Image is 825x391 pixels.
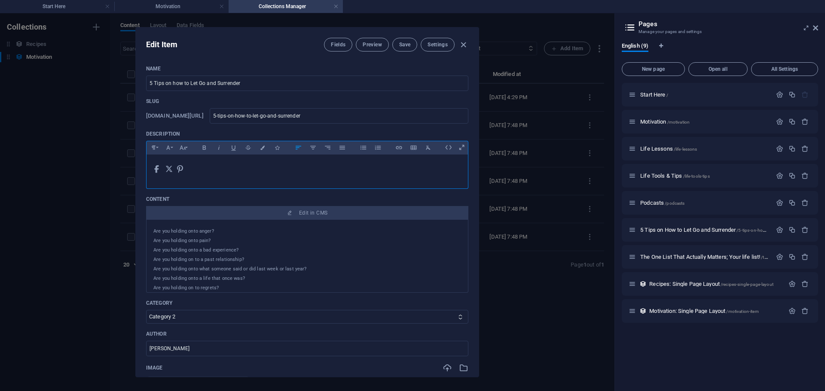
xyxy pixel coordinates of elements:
[683,174,710,179] span: /life-tools-tips
[788,307,796,315] div: Settings
[153,255,461,264] p: Are you holding on to a past relationship?
[146,364,163,371] p: Image
[153,227,461,236] p: Are you holding onto anger?
[331,41,345,48] span: Fields
[776,145,783,152] div: Settings
[306,142,320,153] button: Align Center
[270,142,284,153] button: Icons
[788,145,796,152] div: Duplicate
[788,199,796,206] div: Duplicate
[639,28,801,36] h3: Manage your pages and settings
[788,226,796,233] div: Duplicate
[226,142,240,153] button: Underline (Ctrl+U)
[640,118,690,125] span: Click to open page
[801,226,809,233] div: Remove
[638,254,772,260] div: The One List That Actually Matters; Your life list!/the-one-list-that-actually-matters-your-life-...
[421,38,455,52] button: Settings
[726,309,758,314] span: /motivation-item
[640,145,697,152] span: Click to open page
[736,228,813,233] span: /5-tips-on-how-to-let-go-and-surrender
[649,281,773,287] span: Click to open page
[459,363,468,373] i: Select from file manager or stock photos
[639,20,818,28] h2: Pages
[626,67,681,72] span: New page
[147,142,160,153] button: Paragraph Format
[755,67,814,72] span: All Settings
[256,142,269,153] button: Colors
[649,308,758,314] span: Click to open page
[146,206,468,220] button: Edit in CMS
[788,91,796,98] div: Duplicate
[639,280,647,288] div: This layout is used as a template for all items (e.g. a blog post) of this collection. The conten...
[622,41,648,53] span: English (9)
[406,142,420,153] button: Insert Table
[371,142,385,153] button: Ordered List
[455,141,468,154] i: Open as overlay
[788,118,796,125] div: Duplicate
[721,282,773,287] span: /recipes-single-page-layout
[146,130,468,137] p: Description
[622,62,685,76] button: New page
[788,172,796,179] div: Duplicate
[399,41,410,48] span: Save
[638,173,772,179] div: Life Tools & Tips/life-tools-tips
[640,227,813,233] span: Click to open page
[241,142,255,153] button: Strikethrough
[363,41,382,48] span: Preview
[638,227,772,233] div: 5 Tips on How to Let Go and Surrender/5-tips-on-how-to-let-go-and-surrender
[146,196,468,203] p: Content
[146,300,468,306] p: Category
[421,142,435,153] button: Clear Formatting
[688,62,748,76] button: Open all
[640,91,668,98] span: Click to open page
[153,246,461,255] p: Are you holding onto a bad experience?
[640,200,684,206] span: Click to open page
[212,142,226,153] button: Italic (Ctrl+I)
[197,142,211,153] button: Bold (Ctrl+B)
[667,120,690,124] span: /motivation
[801,307,809,315] div: Remove
[776,91,783,98] div: Settings
[356,142,370,153] button: Unordered List
[674,147,697,152] span: /life-lessons
[692,67,744,72] span: Open all
[392,142,406,153] button: Insert Link
[776,226,783,233] div: Settings
[666,93,668,97] span: /
[776,253,783,261] div: Settings
[638,146,772,152] div: Life Lessons/life-lessons
[428,41,448,48] span: Settings
[788,280,796,288] div: Settings
[335,142,349,153] button: Align Justify
[801,253,809,261] div: Remove
[153,264,461,274] p: Are you holding onto what someone said or did last week or last year?
[801,145,809,152] div: Remove
[638,200,772,206] div: Podcasts/podcasts
[229,2,343,11] h4: Collections Manager
[622,42,818,59] div: Language Tabs
[788,253,796,261] div: Duplicate
[801,172,809,179] div: Remove
[638,119,772,124] div: Motivation/motivation
[146,39,177,50] h2: Edit Item
[146,98,468,105] p: Slug
[146,111,204,121] h6: Slug is the URL under which this item can be found, so it must be unique.
[801,280,809,288] div: Remove
[321,142,334,153] button: Align Right
[392,38,417,52] button: Save
[801,118,809,125] div: Remove
[776,199,783,206] div: Settings
[776,172,783,179] div: Settings
[776,118,783,125] div: Settings
[153,274,461,283] p: Are you holding onto a life that once was?
[114,2,229,11] h4: Motivation
[751,62,818,76] button: All Settings
[665,201,684,206] span: /podcasts
[640,173,710,179] span: Click to open page
[801,199,809,206] div: Remove
[146,65,468,72] p: Name
[153,236,461,246] p: Are you holding onto pain?
[153,283,461,293] p: Are you holding on to regrets?
[146,330,468,337] p: Author
[638,92,772,97] div: Start Here/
